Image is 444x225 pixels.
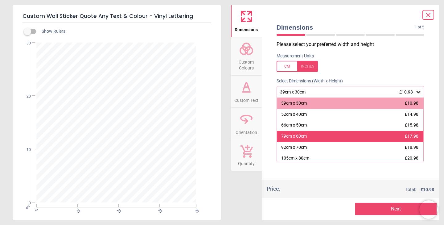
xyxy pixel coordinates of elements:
[405,156,418,160] span: £20.98
[355,203,437,215] button: Next
[238,158,255,167] span: Quantity
[27,28,221,35] div: Show Rulers
[231,37,262,75] button: Custom Colours
[290,187,434,193] div: Total:
[405,112,418,117] span: £14.98
[281,111,307,118] div: 52cm x 40cm
[277,23,415,32] span: Dimensions
[235,24,258,33] span: Dimensions
[281,100,307,106] div: 39cm x 30cm
[405,123,418,127] span: £15.98
[232,56,261,71] span: Custom Colours
[231,108,262,140] button: Orientation
[236,127,257,136] span: Orientation
[405,101,418,106] span: £10.98
[19,41,31,46] span: 30
[405,134,418,139] span: £17.98
[231,5,262,37] button: Dimensions
[272,78,343,84] label: Select Dimensions (Width x Height)
[279,90,416,95] div: 39cm x 30cm
[231,76,262,108] button: Custom Text
[234,94,258,104] span: Custom Text
[421,187,434,193] span: £
[277,53,314,59] label: Measurement Units
[267,185,280,193] div: Price :
[231,140,262,171] button: Quantity
[419,200,438,219] iframe: Brevo live chat
[405,145,418,150] span: £18.98
[281,155,309,161] div: 105cm x 80cm
[277,41,430,48] p: Please select your preferred width and height
[415,25,424,30] span: 1 of 5
[281,122,307,128] div: 66cm x 50cm
[23,10,211,23] h5: Custom Wall Sticker Quote Any Text & Colour - Vinyl Lettering
[281,144,307,151] div: 92cm x 70cm
[399,90,413,94] span: £10.98
[281,133,307,140] div: 79cm x 60cm
[423,187,434,192] span: 10.98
